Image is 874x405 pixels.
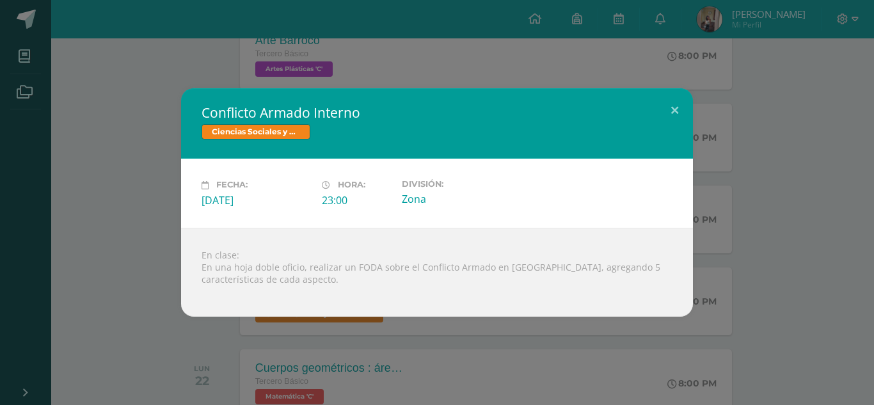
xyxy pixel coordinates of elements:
div: Zona [402,192,512,206]
button: Close (Esc) [656,88,693,132]
h2: Conflicto Armado Interno [202,104,672,122]
div: 23:00 [322,193,392,207]
span: Hora: [338,180,365,190]
label: División: [402,179,512,189]
div: En clase: En una hoja doble oficio, realizar un FODA sobre el Conflicto Armado en [GEOGRAPHIC_DAT... [181,228,693,317]
div: [DATE] [202,193,312,207]
span: Ciencias Sociales y Formación Ciudadana [202,124,310,139]
span: Fecha: [216,180,248,190]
